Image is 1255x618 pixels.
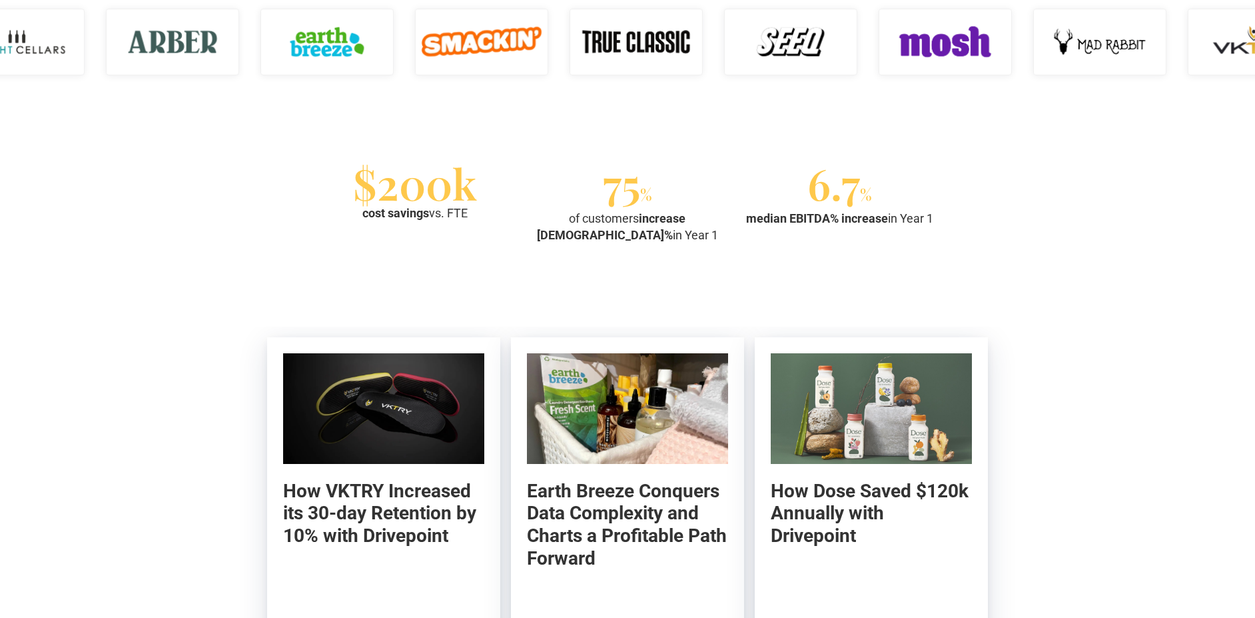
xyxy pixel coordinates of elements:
[771,353,972,464] img: How Dose Saved $120k Annually with Drivepoint
[527,210,729,243] div: of customers in Year 1
[527,353,728,464] img: Earth Breeze Conquers Data Complexity and Charts a Profitable Path Forward
[283,353,484,464] img: How VKTRY Increased its 30-day Retention by 10% with Drivepoint
[640,183,652,205] span: %
[353,167,477,199] div: $200k
[1015,447,1255,618] iframe: Chat Widget
[603,155,640,211] span: 75
[362,206,429,220] strong: cost savings
[362,205,468,221] div: vs. FTE
[283,480,484,547] h5: How VKTRY Increased its 30-day Retention by 10% with Drivepoint
[527,480,728,569] h5: Earth Breeze Conquers Data Complexity and Charts a Profitable Path Forward
[771,480,972,547] h5: How Dose Saved $120k Annually with Drivepoint
[807,155,860,211] span: 6.7
[746,211,888,225] strong: median EBITDA% increase
[860,183,872,205] span: %
[746,210,933,227] div: in Year 1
